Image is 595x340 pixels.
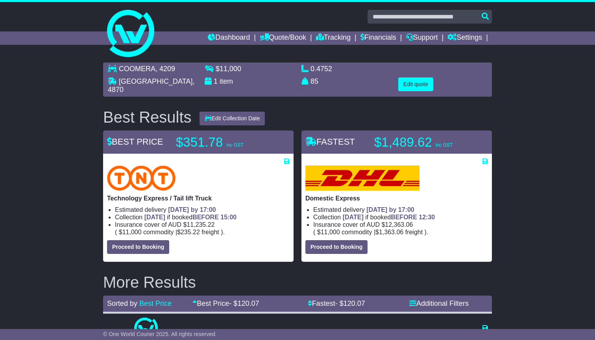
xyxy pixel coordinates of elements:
[107,300,137,307] span: Sorted by
[155,65,175,73] span: , 4209
[308,300,365,307] a: Fastest- $120.07
[342,229,372,235] span: Commodity
[103,274,492,291] h2: More Results
[210,328,400,335] li: Estimated delivery
[187,221,214,228] span: 11,235.22
[398,77,433,91] button: Edit quote
[107,137,163,147] span: BEST PRICE
[305,195,488,202] p: Domestic Express
[343,214,435,221] span: if booked
[229,300,259,307] span: - $
[144,214,165,221] span: [DATE]
[313,213,488,221] li: Collection
[385,221,413,228] span: 12,363.06
[214,77,218,85] span: 1
[139,300,172,307] a: Best Price
[192,300,259,307] a: Best Price- $120.07
[313,228,428,236] span: ( ).
[144,214,237,221] span: if booked
[220,77,233,85] span: item
[321,229,340,235] span: 11,000
[143,229,174,235] span: Commodity
[108,77,194,94] span: , 4870
[122,229,142,235] span: 11,000
[220,65,241,73] span: 11,000
[119,65,155,73] span: COOMERA
[305,165,419,191] img: DHL: Domestic Express
[119,77,192,85] span: [GEOGRAPHIC_DATA]
[406,31,438,45] a: Support
[310,65,332,73] span: 0.4752
[103,331,217,337] span: © One World Courier 2025. All rights reserved.
[409,300,469,307] a: Additional Filters
[391,214,417,221] span: BEFORE
[305,137,355,147] span: FASTEST
[226,142,243,148] span: inc GST
[374,134,473,150] p: $1,489.62
[115,213,290,221] li: Collection
[168,206,216,213] span: [DATE] by 17:00
[216,65,241,73] span: $
[360,31,396,45] a: Financials
[201,229,219,235] span: Freight
[107,195,290,202] p: Technology Express / Tail lift Truck
[237,300,259,307] span: 120.07
[343,214,364,221] span: [DATE]
[374,229,375,235] span: |
[263,328,311,335] span: [DATE] by 17:00
[447,31,482,45] a: Settings
[379,229,403,235] span: 1,363.06
[115,221,215,228] span: Insurance cover of AUD $
[335,300,365,307] span: - $
[366,206,414,213] span: [DATE] by 17:00
[315,229,424,235] span: $ $
[419,214,435,221] span: 12:30
[344,300,365,307] span: 120.07
[436,142,453,148] span: inc GST
[115,228,225,236] span: ( ).
[310,77,318,85] span: 85
[200,112,265,125] button: Edit Collection Date
[176,134,274,150] p: $351.78
[99,108,196,126] div: Best Results
[313,221,413,228] span: Insurance cover of AUD $
[192,214,219,221] span: BEFORE
[313,206,488,213] li: Estimated delivery
[305,240,368,254] button: Proceed to Booking
[405,229,423,235] span: Freight
[107,165,176,191] img: TNT Domestic: Technology Express / Tail lift Truck
[115,206,290,213] li: Estimated delivery
[176,229,177,235] span: |
[260,31,306,45] a: Quote/Book
[220,214,237,221] span: 15:00
[107,240,169,254] button: Proceed to Booking
[316,31,351,45] a: Tracking
[181,229,200,235] span: 235.22
[117,229,221,235] span: $ $
[208,31,250,45] a: Dashboard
